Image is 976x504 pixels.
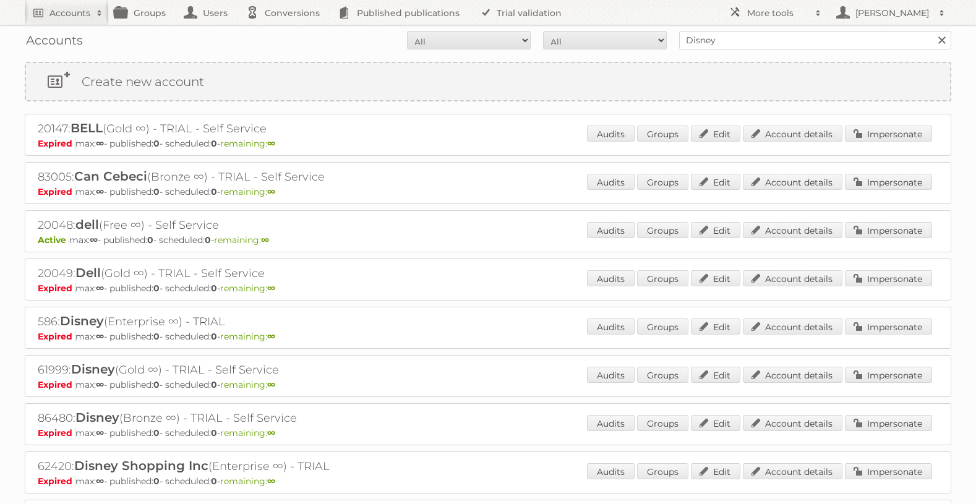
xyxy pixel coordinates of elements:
[587,318,635,335] a: Audits
[220,476,275,487] span: remaining:
[74,458,208,473] span: Disney Shopping Inc
[38,283,75,294] span: Expired
[637,174,688,190] a: Groups
[691,415,740,431] a: Edit
[587,415,635,431] a: Audits
[587,367,635,383] a: Audits
[587,222,635,238] a: Audits
[691,222,740,238] a: Edit
[38,234,69,246] span: Active
[153,379,160,390] strong: 0
[75,410,119,425] span: Disney
[38,379,938,390] p: max: - published: - scheduled: -
[96,476,104,487] strong: ∞
[267,476,275,487] strong: ∞
[845,318,932,335] a: Impersonate
[38,265,471,281] h2: 20049: (Gold ∞) - TRIAL - Self Service
[211,476,217,487] strong: 0
[211,331,217,342] strong: 0
[845,222,932,238] a: Impersonate
[220,186,275,197] span: remaining:
[75,217,99,232] span: dell
[205,234,211,246] strong: 0
[743,126,842,142] a: Account details
[637,222,688,238] a: Groups
[852,7,933,19] h2: [PERSON_NAME]
[637,270,688,286] a: Groups
[153,283,160,294] strong: 0
[60,314,104,328] span: Disney
[96,138,104,149] strong: ∞
[38,331,938,342] p: max: - published: - scheduled: -
[38,169,471,185] h2: 83005: (Bronze ∞) - TRIAL - Self Service
[743,174,842,190] a: Account details
[220,283,275,294] span: remaining:
[587,463,635,479] a: Audits
[637,415,688,431] a: Groups
[743,463,842,479] a: Account details
[211,427,217,438] strong: 0
[38,138,938,149] p: max: - published: - scheduled: -
[38,234,938,246] p: max: - published: - scheduled: -
[691,318,740,335] a: Edit
[38,186,75,197] span: Expired
[38,331,75,342] span: Expired
[38,186,938,197] p: max: - published: - scheduled: -
[38,217,471,233] h2: 20048: (Free ∞) - Self Service
[845,174,932,190] a: Impersonate
[845,367,932,383] a: Impersonate
[38,283,938,294] p: max: - published: - scheduled: -
[267,331,275,342] strong: ∞
[38,379,75,390] span: Expired
[587,126,635,142] a: Audits
[691,126,740,142] a: Edit
[38,476,938,487] p: max: - published: - scheduled: -
[845,463,932,479] a: Impersonate
[845,270,932,286] a: Impersonate
[220,331,275,342] span: remaining:
[691,270,740,286] a: Edit
[691,463,740,479] a: Edit
[743,270,842,286] a: Account details
[26,63,950,100] a: Create new account
[96,186,104,197] strong: ∞
[211,138,217,149] strong: 0
[220,427,275,438] span: remaining:
[38,476,75,487] span: Expired
[743,415,842,431] a: Account details
[587,270,635,286] a: Audits
[747,7,809,19] h2: More tools
[71,121,103,135] span: BELL
[637,367,688,383] a: Groups
[38,138,75,149] span: Expired
[267,186,275,197] strong: ∞
[38,121,471,137] h2: 20147: (Gold ∞) - TRIAL - Self Service
[74,169,147,184] span: Can Cebeci
[267,138,275,149] strong: ∞
[49,7,90,19] h2: Accounts
[214,234,269,246] span: remaining:
[743,318,842,335] a: Account details
[637,126,688,142] a: Groups
[75,265,101,280] span: Dell
[845,415,932,431] a: Impersonate
[637,318,688,335] a: Groups
[691,174,740,190] a: Edit
[90,234,98,246] strong: ∞
[261,234,269,246] strong: ∞
[743,367,842,383] a: Account details
[220,379,275,390] span: remaining:
[96,427,104,438] strong: ∞
[96,331,104,342] strong: ∞
[743,222,842,238] a: Account details
[637,463,688,479] a: Groups
[153,138,160,149] strong: 0
[211,283,217,294] strong: 0
[38,362,471,378] h2: 61999: (Gold ∞) - TRIAL - Self Service
[153,186,160,197] strong: 0
[153,427,160,438] strong: 0
[220,138,275,149] span: remaining:
[71,362,115,377] span: Disney
[845,126,932,142] a: Impersonate
[96,283,104,294] strong: ∞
